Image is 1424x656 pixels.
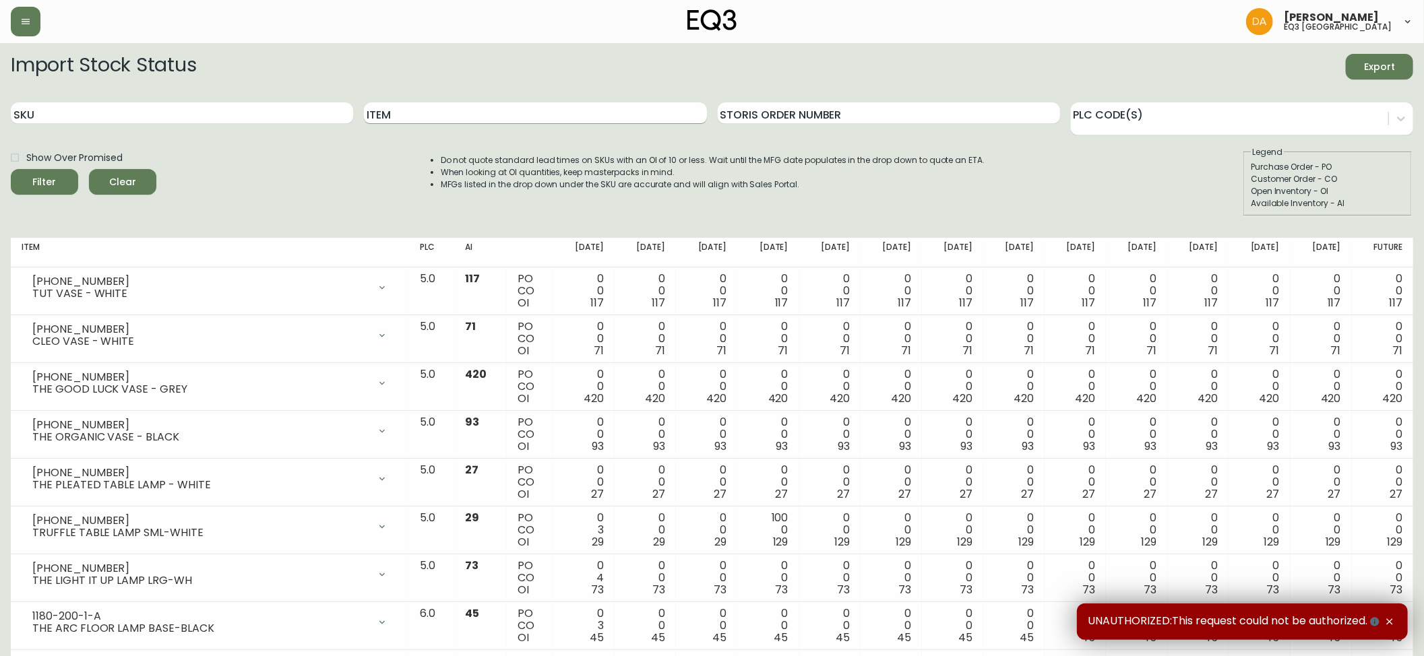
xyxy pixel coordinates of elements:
[837,582,850,597] span: 73
[1021,486,1034,502] span: 27
[1055,321,1095,357] div: 0 0
[836,295,850,310] span: 117
[1328,486,1341,502] span: 27
[1363,512,1402,548] div: 0 0
[564,512,604,548] div: 0 3
[1178,273,1218,309] div: 0 0
[465,366,487,382] span: 420
[32,371,369,383] div: [PHONE_NUMBER]
[1055,368,1095,405] div: 0 0
[778,343,788,358] span: 71
[1392,343,1402,358] span: 71
[994,464,1034,500] div: 0 0
[1021,582,1034,597] span: 73
[861,238,922,267] th: [DATE]
[1301,560,1341,596] div: 0 0
[871,416,911,453] div: 0 0
[409,459,454,506] td: 5.0
[564,608,604,644] div: 0 3
[1251,197,1404,209] div: Available Inventory - AI
[32,431,369,443] div: THE ORGANIC VASE - BLACK
[810,321,850,357] div: 0 0
[1144,582,1156,597] span: 73
[1387,534,1402,550] span: 129
[465,414,479,430] span: 93
[871,368,911,405] div: 0 0
[1260,391,1280,406] span: 420
[748,273,788,309] div: 0 0
[441,154,985,166] li: Do not quote standard lead times on SKUs with an OI of 10 or less. Wait until the MFG date popula...
[1117,368,1156,405] div: 0 0
[994,368,1034,405] div: 0 0
[1055,608,1095,644] div: 0 0
[1075,391,1095,406] span: 420
[715,438,727,454] span: 93
[1206,582,1218,597] span: 73
[1141,534,1156,550] span: 129
[1014,391,1034,406] span: 420
[1251,161,1404,173] div: Purchase Order - PO
[1251,173,1404,185] div: Customer Order - CO
[1055,273,1095,309] div: 0 0
[1144,438,1156,454] span: 93
[22,560,398,589] div: [PHONE_NUMBER]THE LIGHT IT UP LAMP LRG-WH
[625,368,665,405] div: 0 0
[871,560,911,596] div: 0 0
[465,271,480,286] span: 117
[518,534,529,550] span: OI
[1178,416,1218,453] div: 0 0
[899,438,911,454] span: 93
[810,512,850,548] div: 0 0
[441,166,985,178] li: When looking at OI quantities, keep masterpacks in mind.
[1178,321,1218,357] div: 0 0
[898,295,911,310] span: 117
[1018,534,1034,550] span: 129
[933,512,972,548] div: 0 0
[1246,8,1273,35] img: dd1a7e8db21a0ac8adbf82b84ca05374
[655,343,665,358] span: 71
[645,391,665,406] span: 420
[1390,486,1402,502] span: 27
[960,486,972,502] span: 27
[994,512,1034,548] div: 0 0
[1239,321,1279,357] div: 0 0
[625,321,665,357] div: 0 0
[518,582,529,597] span: OI
[1020,295,1034,310] span: 117
[1346,54,1413,79] button: Export
[1088,614,1382,629] span: UNAUTHORIZED:This request could not be authorized.
[22,416,398,446] div: [PHONE_NUMBER]THE ORGANIC VASE - BLACK
[1106,238,1167,267] th: [DATE]
[32,622,369,634] div: THE ARC FLOOR LAMP BASE-BLACK
[32,610,369,622] div: 1180-200-1-A
[871,512,911,548] div: 0 0
[687,608,726,644] div: 0 0
[933,273,972,309] div: 0 0
[100,174,146,191] span: Clear
[409,411,454,459] td: 5.0
[1266,295,1280,310] span: 117
[840,343,850,358] span: 71
[625,608,665,644] div: 0 0
[687,416,726,453] div: 0 0
[1143,295,1156,310] span: 117
[810,560,850,596] div: 0 0
[564,368,604,405] div: 0 0
[89,169,156,195] button: Clear
[957,534,972,550] span: 129
[1055,416,1095,453] div: 0 0
[592,438,604,454] span: 93
[994,321,1034,357] div: 0 0
[1267,582,1280,597] span: 73
[748,464,788,500] div: 0 0
[22,321,398,350] div: [PHONE_NUMBER]CLEO VASE - WHITE
[1363,560,1402,596] div: 0 0
[465,462,478,478] span: 27
[1331,343,1341,358] span: 71
[1301,273,1341,309] div: 0 0
[1085,343,1095,358] span: 71
[465,510,479,525] span: 29
[32,275,369,288] div: [PHONE_NUMBER]
[748,368,788,405] div: 0 0
[32,335,369,348] div: CLEO VASE - WHITE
